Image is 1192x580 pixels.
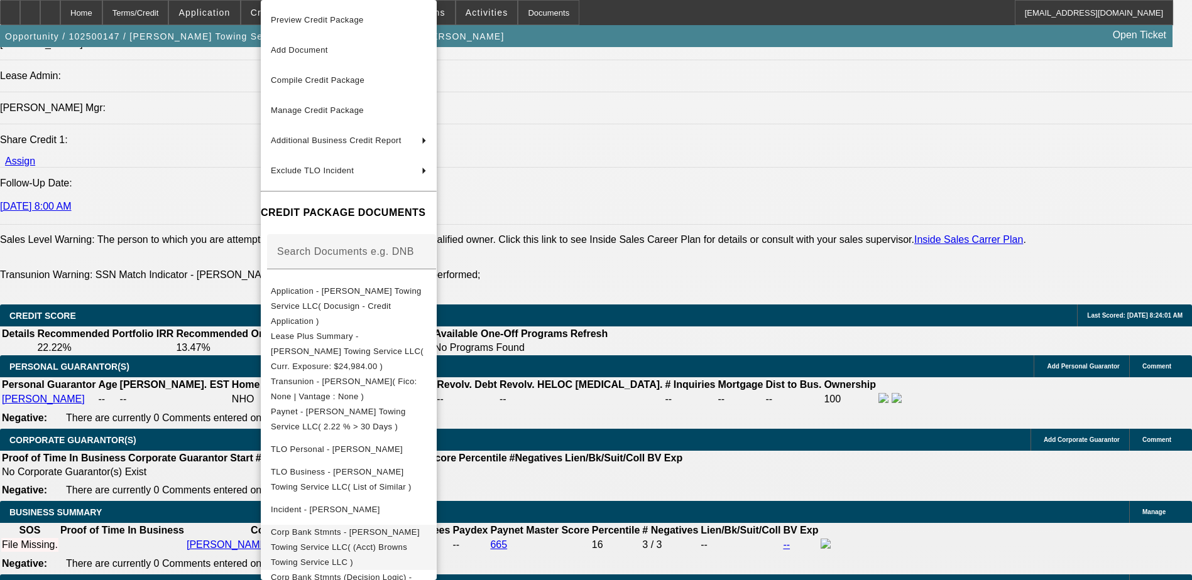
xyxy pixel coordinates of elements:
span: Application - [PERSON_NAME] Towing Service LLC( Docusign - Credit Application ) [271,286,422,326]
span: Paynet - [PERSON_NAME] Towing Service LLC( 2.22 % > 30 Days ) [271,407,406,431]
mat-label: Search Documents e.g. DNB [277,246,414,257]
span: TLO Personal - [PERSON_NAME] [271,444,403,454]
span: Add Document [271,45,328,55]
span: Compile Credit Package [271,75,364,85]
button: TLO Personal - Brown, Wayne [261,434,437,465]
button: Incident - Brown, Wayne [261,495,437,525]
button: TLO Business - Brown's Towing Service LLC( List of Similar ) [261,465,437,495]
button: Lease Plus Summary - Brown's Towing Service LLC( Curr. Exposure: $24,984.00 ) [261,329,437,374]
span: Corp Bank Stmnts - [PERSON_NAME] Towing Service LLC( (Acct) Browns Towing Service LLC ) [271,527,420,567]
button: Paynet - Brown's Towing Service LLC( 2.22 % > 30 Days ) [261,404,437,434]
button: Application - Brown's Towing Service LLC( Docusign - Credit Application ) [261,284,437,329]
h4: CREDIT PACKAGE DOCUMENTS [261,205,437,220]
span: Preview Credit Package [271,15,364,24]
span: Manage Credit Package [271,105,364,115]
span: TLO Business - [PERSON_NAME] Towing Service LLC( List of Similar ) [271,467,412,491]
span: Exclude TLO Incident [271,166,354,175]
button: Corp Bank Stmnts - Brown's Towing Service LLC( (Acct) Browns Towing Service LLC ) [261,525,437,570]
span: Transunion - [PERSON_NAME]( Fico: None | Vantage : None ) [271,377,417,401]
span: Lease Plus Summary - [PERSON_NAME] Towing Service LLC( Curr. Exposure: $24,984.00 ) [271,331,424,371]
span: Incident - [PERSON_NAME] [271,505,380,514]
span: Additional Business Credit Report [271,136,402,145]
button: Transunion - Brown, Wayne( Fico: None | Vantage : None ) [261,374,437,404]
